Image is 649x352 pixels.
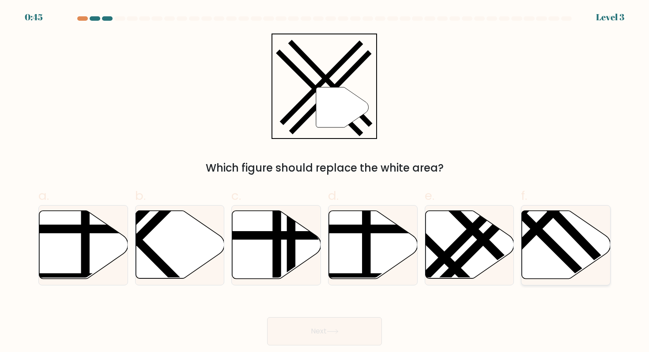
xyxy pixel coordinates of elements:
div: 0:45 [25,11,43,24]
span: f. [521,187,527,204]
div: Level 3 [596,11,624,24]
g: " [316,87,369,127]
span: e. [425,187,434,204]
span: d. [328,187,339,204]
span: c. [231,187,241,204]
button: Next [267,317,382,345]
span: b. [135,187,146,204]
span: a. [38,187,49,204]
div: Which figure should replace the white area? [44,160,605,176]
